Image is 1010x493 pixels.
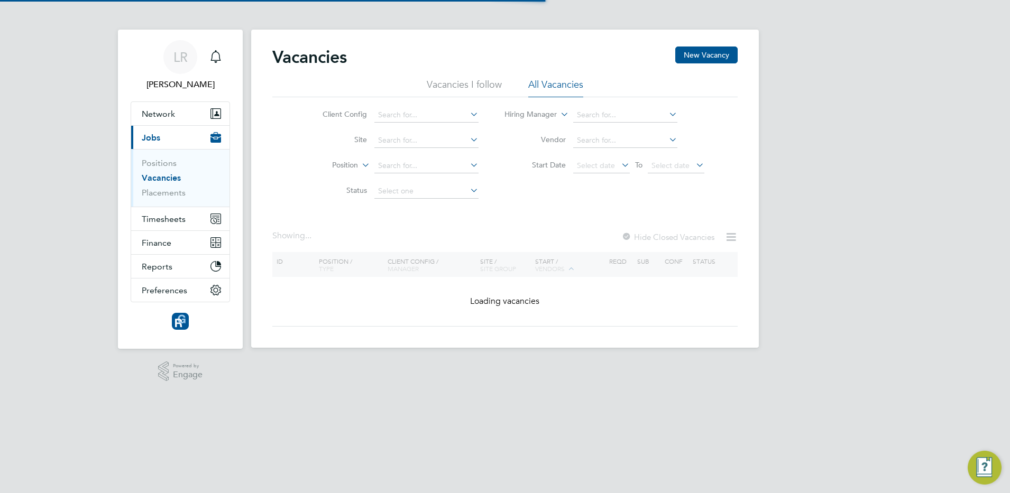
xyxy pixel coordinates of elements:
div: Showing [272,230,314,241]
label: Start Date [505,160,566,170]
button: New Vacancy [675,46,738,63]
span: Select date [651,161,690,170]
input: Search for... [374,133,479,148]
a: Powered byEngage [158,361,203,382]
span: LR [173,50,188,64]
label: Position [297,160,358,171]
span: Leanne Rayner [131,78,230,91]
button: Reports [131,255,229,278]
input: Search for... [374,108,479,123]
input: Search for... [573,133,677,148]
h2: Vacancies [272,46,347,68]
button: Engage Resource Center [968,451,1002,485]
a: Vacancies [142,173,181,183]
a: Positions [142,158,177,168]
nav: Main navigation [118,30,243,349]
img: resourcinggroup-logo-retina.png [172,313,189,330]
span: Preferences [142,285,187,295]
button: Preferences [131,278,229,302]
button: Jobs [131,126,229,149]
label: Hiring Manager [496,109,557,120]
span: Engage [173,370,203,379]
span: Finance [142,238,171,248]
span: Jobs [142,133,160,143]
input: Search for... [573,108,677,123]
span: Reports [142,262,172,272]
span: To [632,158,646,172]
label: Status [306,185,367,195]
span: Network [142,109,175,119]
label: Hide Closed Vacancies [621,232,714,242]
li: All Vacancies [528,78,583,97]
span: Select date [577,161,615,170]
span: Powered by [173,361,203,370]
a: Placements [142,188,186,198]
label: Client Config [306,109,367,119]
button: Timesheets [131,207,229,230]
label: Site [306,135,367,144]
input: Search for... [374,159,479,173]
li: Vacancies I follow [427,78,502,97]
button: Finance [131,231,229,254]
button: Network [131,102,229,125]
input: Select one [374,184,479,199]
span: ... [305,230,311,241]
span: Timesheets [142,214,186,224]
div: Jobs [131,149,229,207]
label: Vendor [505,135,566,144]
a: Go to home page [131,313,230,330]
a: LR[PERSON_NAME] [131,40,230,91]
